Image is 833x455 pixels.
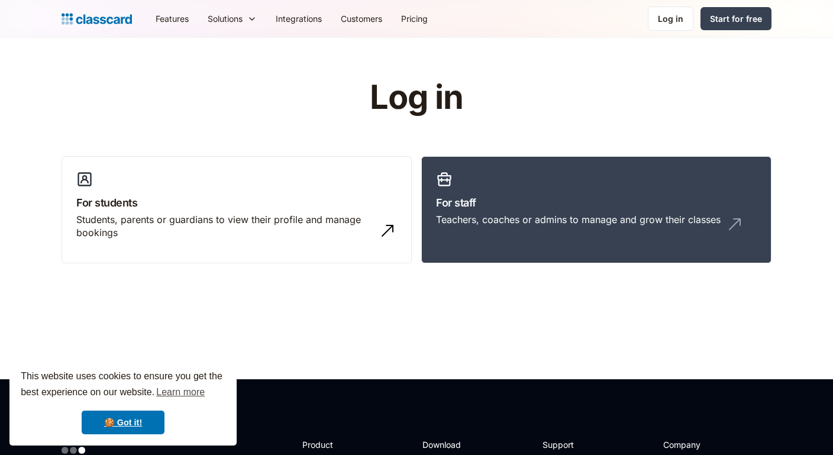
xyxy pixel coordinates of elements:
[76,213,373,240] div: Students, parents or guardians to view their profile and manage bookings
[82,411,164,434] a: dismiss cookie message
[700,7,771,30] a: Start for free
[302,438,366,451] h2: Product
[266,5,331,32] a: Integrations
[146,5,198,32] a: Features
[436,213,721,226] div: Teachers, coaches or admins to manage and grow their classes
[648,7,693,31] a: Log in
[198,5,266,32] div: Solutions
[422,438,471,451] h2: Download
[331,5,392,32] a: Customers
[9,358,237,446] div: cookieconsent
[154,383,206,401] a: learn more about cookies
[208,12,243,25] div: Solutions
[710,12,762,25] div: Start for free
[392,5,437,32] a: Pricing
[62,156,412,264] a: For studentsStudents, parents or guardians to view their profile and manage bookings
[658,12,683,25] div: Log in
[421,156,771,264] a: For staffTeachers, coaches or admins to manage and grow their classes
[76,195,397,211] h3: For students
[543,438,590,451] h2: Support
[21,369,225,401] span: This website uses cookies to ensure you get the best experience on our website.
[663,438,742,451] h2: Company
[436,195,757,211] h3: For staff
[62,11,132,27] a: home
[229,79,605,116] h1: Log in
